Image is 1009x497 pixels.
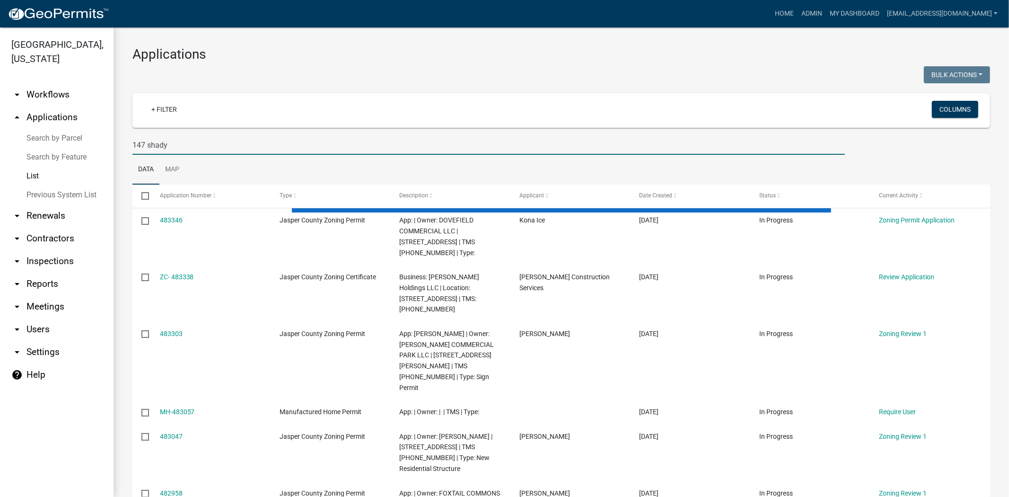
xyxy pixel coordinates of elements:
button: Columns [932,101,978,118]
datatable-header-cell: Type [271,185,391,207]
a: [EMAIL_ADDRESS][DOMAIN_NAME] [883,5,1001,23]
span: App: Taylor Halpin | Owner: JENKINS COMMERCIAL PARK LLC | 1495 JENKINS AVE | TMS 040-13-02-001 | ... [400,330,494,391]
i: arrow_drop_up [11,112,23,123]
i: arrow_drop_down [11,301,23,312]
a: Zoning Review 1 [879,489,927,497]
span: In Progress [759,433,793,440]
datatable-header-cell: Select [132,185,150,207]
span: Taylor Halpin [519,330,570,337]
datatable-header-cell: Application Number [150,185,271,207]
i: arrow_drop_down [11,324,23,335]
span: 09/23/2025 [640,489,659,497]
span: Application Number [160,192,211,199]
a: Review Application [879,273,935,281]
span: App: | Owner: Jonathan Pfohl | 283 Cassique Creek Dr. | TMS 094-06-00-016 | Type: New Residential... [400,433,493,472]
span: 09/24/2025 [640,216,659,224]
span: Status [759,192,776,199]
span: Preston Parfitt [519,489,570,497]
span: Description [400,192,429,199]
button: Bulk Actions [924,66,990,83]
a: Map [159,155,185,185]
a: MH-483057 [160,408,195,416]
span: In Progress [759,408,793,416]
a: Require User [879,408,916,416]
span: In Progress [759,216,793,224]
i: arrow_drop_down [11,89,23,100]
a: + Filter [144,101,184,118]
span: Jasper County Zoning Permit [280,433,365,440]
span: Kona Ice [519,216,545,224]
span: Business: Keiffer Holdings LLC | Location: 1363 Honey Hill Road, Hardeeville, SC 29927 | TMS: 028... [400,273,480,313]
a: Zoning Review 1 [879,433,927,440]
span: Current Activity [879,192,919,199]
a: Zoning Review 1 [879,330,927,337]
a: Home [771,5,798,23]
span: Jonathan Pfohl [519,433,570,440]
a: 483047 [160,433,183,440]
span: 09/24/2025 [640,330,659,337]
span: Date Created [640,192,673,199]
datatable-header-cell: Applicant [510,185,631,207]
span: 09/23/2025 [640,433,659,440]
input: Search for applications [132,135,845,155]
datatable-header-cell: Status [750,185,870,207]
span: Jasper County Zoning Certificate [280,273,376,281]
a: 483346 [160,216,183,224]
a: Data [132,155,159,185]
span: Applicant [519,192,544,199]
datatable-header-cell: Current Activity [870,185,990,207]
i: arrow_drop_down [11,233,23,244]
span: 09/24/2025 [640,273,659,281]
a: 482958 [160,489,183,497]
a: Admin [798,5,826,23]
span: In Progress [759,273,793,281]
a: My Dashboard [826,5,883,23]
i: help [11,369,23,381]
span: Tuten Construction Services [519,273,610,292]
span: 09/23/2025 [640,408,659,416]
i: arrow_drop_down [11,346,23,358]
span: Jasper County Zoning Permit [280,489,365,497]
span: App: | Owner: DOVEFIELD COMMERCIAL LLC | 292 MACKINLAY WAY | TMS 080-02-00-004 | Type: [400,216,475,256]
span: App: | Owner: | | TMS | Type: [400,408,480,416]
span: Manufactured Home Permit [280,408,361,416]
i: arrow_drop_down [11,256,23,267]
a: 483303 [160,330,183,337]
a: ZC- 483338 [160,273,194,281]
span: In Progress [759,489,793,497]
span: Type [280,192,292,199]
datatable-header-cell: Description [390,185,510,207]
a: Zoning Permit Application [879,216,955,224]
h3: Applications [132,46,990,62]
datatable-header-cell: Date Created [630,185,750,207]
span: In Progress [759,330,793,337]
span: Jasper County Zoning Permit [280,330,365,337]
span: Jasper County Zoning Permit [280,216,365,224]
i: arrow_drop_down [11,210,23,222]
i: arrow_drop_down [11,278,23,290]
